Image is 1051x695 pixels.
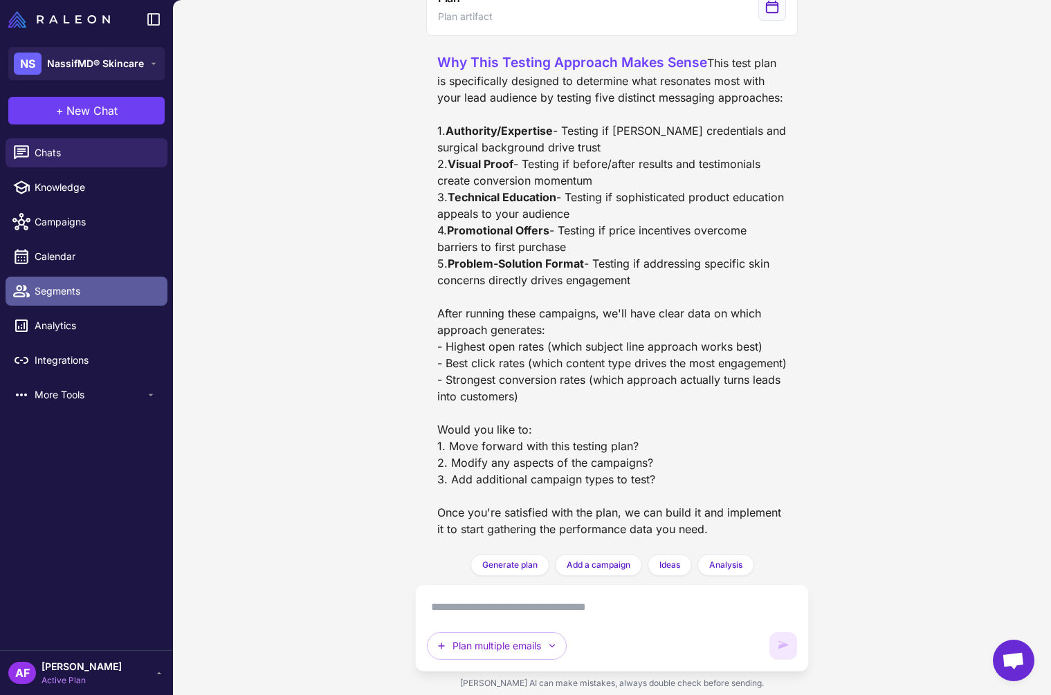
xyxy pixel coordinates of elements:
[648,554,692,576] button: Ideas
[35,249,156,264] span: Calendar
[993,640,1034,681] a: Open chat
[437,53,787,537] div: This test plan is specifically designed to determine what resonates most with your lead audience ...
[6,277,167,306] a: Segments
[446,124,553,138] strong: Authority/Expertise
[448,190,556,204] strong: Technical Education
[42,659,122,674] span: [PERSON_NAME]
[709,559,742,571] span: Analysis
[6,138,167,167] a: Chats
[56,102,64,119] span: +
[555,554,642,576] button: Add a campaign
[35,180,156,195] span: Knowledge
[35,353,156,368] span: Integrations
[6,346,167,375] a: Integrations
[47,56,144,71] span: NassifMD® Skincare
[6,173,167,202] a: Knowledge
[415,671,810,695] div: [PERSON_NAME] AI can make mistakes, always double check before sending.
[659,559,680,571] span: Ideas
[35,214,156,230] span: Campaigns
[14,53,42,75] div: NS
[8,97,165,124] button: +New Chat
[8,11,110,28] img: Raleon Logo
[35,318,156,333] span: Analytics
[447,223,549,237] strong: Promotional Offers
[697,554,754,576] button: Analysis
[437,54,707,71] span: Why This Testing Approach Makes Sense
[427,632,567,660] button: Plan multiple emails
[448,257,584,270] strong: Problem-Solution Format
[470,554,549,576] button: Generate plan
[448,157,513,171] strong: Visual Proof
[8,47,165,80] button: NSNassifMD® Skincare
[35,145,156,160] span: Chats
[438,9,493,24] span: Plan artifact
[8,662,36,684] div: AF
[35,284,156,299] span: Segments
[66,102,118,119] span: New Chat
[482,559,538,571] span: Generate plan
[6,311,167,340] a: Analytics
[42,674,122,687] span: Active Plan
[6,242,167,271] a: Calendar
[6,207,167,237] a: Campaigns
[35,387,145,402] span: More Tools
[567,559,630,571] span: Add a campaign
